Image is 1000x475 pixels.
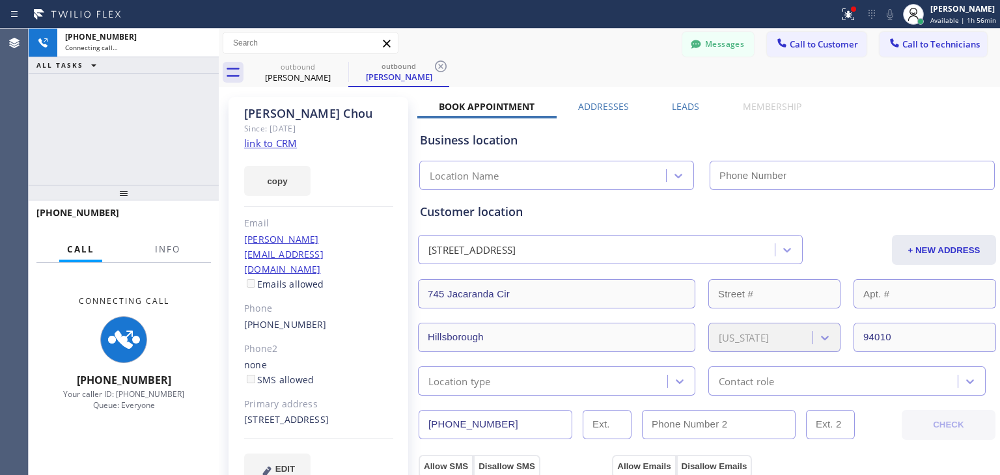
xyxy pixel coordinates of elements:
div: Louis Chou [350,58,448,86]
input: Emails allowed [247,279,255,288]
span: [PHONE_NUMBER] [77,373,171,387]
span: [PHONE_NUMBER] [65,31,137,42]
input: City [418,323,695,352]
span: ALL TASKS [36,61,83,70]
div: [PERSON_NAME] [249,72,347,83]
a: [PERSON_NAME][EMAIL_ADDRESS][DOMAIN_NAME] [244,233,324,275]
div: [PERSON_NAME] Chou [244,106,393,121]
input: Address [418,279,695,308]
span: Call to Technicians [902,38,980,50]
div: Louis Chou [249,58,347,87]
label: Membership [743,100,801,113]
div: [STREET_ADDRESS] [428,243,516,258]
span: Call to Customer [790,38,858,50]
span: Info [155,243,180,255]
button: Mute [881,5,899,23]
label: Book Appointment [439,100,535,113]
input: Ext. [583,410,632,439]
div: Business location [420,131,994,149]
div: outbound [350,61,448,71]
input: Phone Number [710,161,995,190]
input: Phone Number [419,410,572,439]
button: Messages [682,32,754,57]
div: [PERSON_NAME] [930,3,996,14]
input: Search [223,33,398,53]
div: Since: [DATE] [244,121,393,136]
button: copy [244,166,311,196]
input: ZIP [854,323,996,352]
input: SMS allowed [247,375,255,383]
input: Street # [708,279,840,308]
a: [PHONE_NUMBER] [244,318,327,331]
button: Call to Customer [767,32,867,57]
button: + NEW ADDRESS [892,235,996,265]
div: Phone [244,301,393,316]
div: [STREET_ADDRESS] [244,413,393,428]
a: link to CRM [244,137,297,150]
input: Phone Number 2 [642,410,796,439]
input: Ext. 2 [806,410,855,439]
div: outbound [249,62,347,72]
div: Email [244,216,393,231]
label: Leads [672,100,699,113]
div: Customer location [420,203,994,221]
button: CHECK [902,410,995,440]
button: Info [147,237,188,262]
span: EDIT [275,464,295,474]
div: [PERSON_NAME] [350,71,448,83]
div: Location Name [430,169,499,183]
div: none [244,358,393,388]
label: SMS allowed [244,373,314,386]
span: Call [67,243,94,255]
label: Emails allowed [244,278,324,290]
input: Apt. # [854,279,996,308]
span: Connecting call… [65,43,118,52]
button: Call [59,237,102,262]
div: Contact role [719,373,774,388]
label: Addresses [578,100,629,113]
div: Location type [428,373,491,388]
span: Your caller ID: [PHONE_NUMBER] Queue: Everyone [63,388,184,411]
span: [PHONE_NUMBER] [36,206,119,219]
span: Available | 1h 56min [930,16,996,25]
button: Call to Technicians [880,32,987,57]
div: Primary address [244,397,393,412]
button: ALL TASKS [29,57,109,73]
div: Phone2 [244,342,393,357]
span: Connecting Call [79,295,169,306]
